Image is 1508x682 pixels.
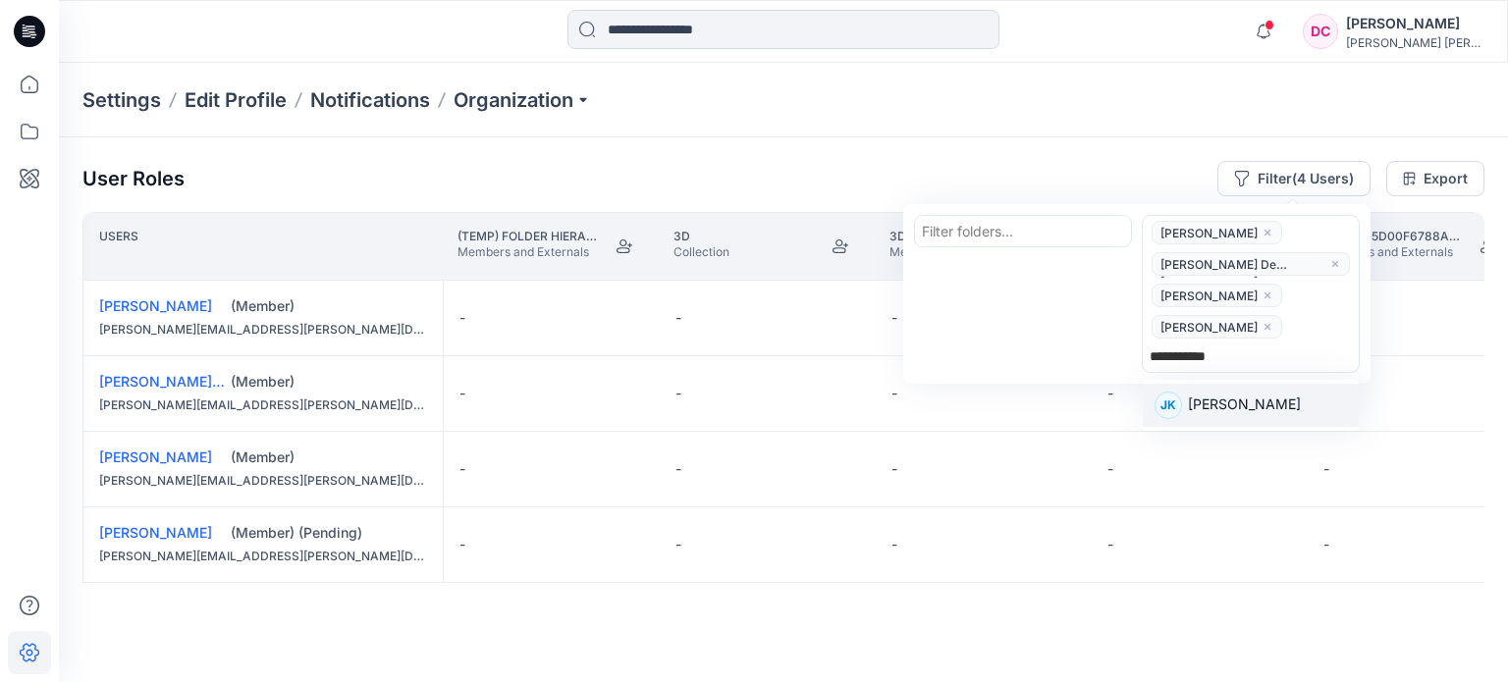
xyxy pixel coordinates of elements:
[99,524,212,541] a: [PERSON_NAME]
[99,229,138,264] p: Users
[1107,535,1113,554] p: -
[673,244,729,260] p: Collection
[99,547,427,566] div: [PERSON_NAME][EMAIL_ADDRESS][PERSON_NAME][DOMAIN_NAME]
[82,86,161,114] p: Settings
[889,229,1031,244] p: 3D Style Templates for Trainees
[459,308,465,328] p: -
[231,372,427,392] div: (Member)
[1323,459,1329,479] p: -
[1321,229,1463,244] p: __chat-5d00f6788a0e0e30612d763d-5f450f1f8a0e0e46b8f0bf93
[1160,225,1258,246] span: [PERSON_NAME]
[1107,384,1113,403] p: -
[675,535,681,554] p: -
[1160,288,1258,309] span: [PERSON_NAME]
[607,229,642,264] button: Join
[1262,286,1273,305] button: close
[1329,254,1341,274] button: close
[99,395,427,415] div: [PERSON_NAME][EMAIL_ADDRESS][PERSON_NAME][DOMAIN_NAME]
[459,384,465,403] p: -
[231,523,427,543] div: (Member) (Pending)
[185,86,287,114] a: Edit Profile
[458,244,599,260] p: Members and Externals
[891,459,897,479] p: -
[231,296,427,316] div: (Member)
[1471,229,1506,264] button: Join
[1107,459,1113,479] p: -
[82,167,185,190] p: User Roles
[99,320,427,340] div: [PERSON_NAME][EMAIL_ADDRESS][PERSON_NAME][DOMAIN_NAME]
[675,384,681,403] p: -
[99,471,427,491] div: [PERSON_NAME][EMAIL_ADDRESS][PERSON_NAME][DOMAIN_NAME]
[99,297,212,314] a: [PERSON_NAME]
[1303,14,1338,49] div: DC
[891,384,897,403] p: -
[823,229,858,264] button: Join
[1188,393,1301,419] p: [PERSON_NAME]
[1321,244,1463,260] p: Members and Externals
[673,229,729,244] p: 3D
[1323,535,1329,554] p: -
[459,459,465,479] p: -
[1217,161,1371,196] button: Filter(4 Users)
[1160,256,1325,278] span: [PERSON_NAME] De [PERSON_NAME]
[1346,12,1483,35] div: [PERSON_NAME]
[889,244,1031,260] p: Members Only
[1262,317,1273,337] button: close
[891,308,897,328] p: -
[1386,161,1484,196] a: Export
[1160,319,1258,341] span: [PERSON_NAME]
[459,535,465,554] p: -
[675,308,681,328] p: -
[99,448,212,465] a: [PERSON_NAME]
[231,447,427,467] div: (Member)
[1346,35,1483,50] div: [PERSON_NAME] [PERSON_NAME]
[458,229,599,244] p: (TEMP) Folder Hierarchy_ Reviews
[675,459,681,479] p: -
[310,86,430,114] a: Notifications
[1262,223,1273,242] button: close
[1155,392,1182,419] div: JK
[99,373,350,390] a: [PERSON_NAME] De [PERSON_NAME]
[891,535,897,554] p: -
